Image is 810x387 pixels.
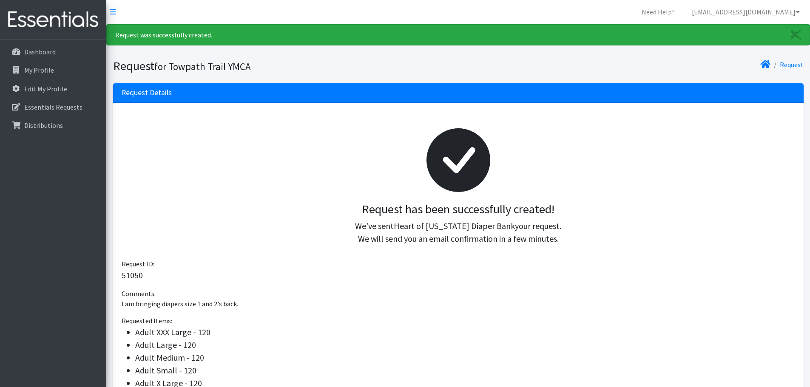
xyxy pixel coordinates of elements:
[135,326,795,339] li: Adult XXX Large - 120
[128,220,788,245] p: We've sent your request. We will send you an email confirmation in a few minutes.
[122,316,172,325] span: Requested Items:
[3,80,103,97] a: Edit My Profile
[635,3,682,20] a: Need Help?
[154,60,251,73] small: for Towpath Trail YMCA
[3,99,103,116] a: Essentials Requests
[24,85,67,93] p: Edit My Profile
[122,260,154,268] span: Request ID:
[122,299,795,309] p: I am bringing diapers size 1 and 2's back.
[122,88,172,97] h3: Request Details
[24,66,54,74] p: My Profile
[3,62,103,79] a: My Profile
[128,202,788,217] h3: Request has been successfully created!
[780,60,804,69] a: Request
[122,269,795,282] p: 51050
[135,351,795,364] li: Adult Medium - 120
[135,339,795,351] li: Adult Large - 120
[3,117,103,134] a: Distributions
[3,43,103,60] a: Dashboard
[24,121,63,130] p: Distributions
[685,3,807,20] a: [EMAIL_ADDRESS][DOMAIN_NAME]
[24,103,82,111] p: Essentials Requests
[782,25,810,45] a: Close
[113,59,455,73] h1: Request
[106,24,810,45] div: Request was successfully created.
[3,6,103,34] img: HumanEssentials
[394,220,515,231] span: Heart of [US_STATE] Diaper Bank
[122,289,156,298] span: Comments:
[24,48,56,56] p: Dashboard
[135,364,795,377] li: Adult Small - 120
